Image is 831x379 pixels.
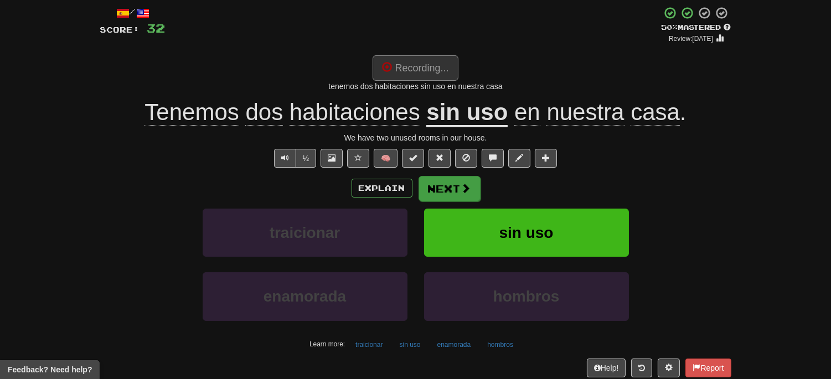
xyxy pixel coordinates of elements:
[264,288,346,305] span: enamorada
[270,224,340,241] span: traicionar
[147,21,166,35] span: 32
[546,99,624,126] span: nuestra
[100,6,166,20] div: /
[669,35,713,43] small: Review: [DATE]
[100,81,731,92] div: tenemos dos habitaciones sin uso en nuestra casa
[100,25,140,34] span: Score:
[419,176,481,201] button: Next
[394,336,427,353] button: sin uso
[514,99,540,126] span: en
[424,272,629,320] button: hombros
[481,336,519,353] button: hombros
[424,209,629,257] button: sin uso
[309,340,345,348] small: Learn more:
[431,336,477,353] button: enamorada
[245,99,283,126] span: dos
[631,99,680,126] span: casa
[352,179,412,198] button: Explain
[374,149,398,168] button: 🧠
[493,288,560,305] span: hombros
[272,149,317,168] div: Text-to-speech controls
[631,359,652,377] button: Round history (alt+y)
[455,149,477,168] button: Ignore sentence (alt+i)
[662,23,731,33] div: Mastered
[482,149,504,168] button: Discuss sentence (alt+u)
[508,99,686,126] span: .
[499,224,553,241] span: sin uso
[662,23,678,32] span: 50 %
[203,209,407,257] button: traicionar
[8,364,92,375] span: Open feedback widget
[508,149,530,168] button: Edit sentence (alt+d)
[349,336,389,353] button: traicionar
[685,359,731,377] button: Report
[274,149,296,168] button: Play sentence audio (ctl+space)
[373,55,458,81] button: Recording...
[100,132,731,143] div: We have two unused rooms in our house.
[203,272,407,320] button: enamorada
[296,149,317,168] button: ½
[587,359,626,377] button: Help!
[429,149,451,168] button: Reset to 0% Mastered (alt+r)
[426,99,508,127] u: sin uso
[535,149,557,168] button: Add to collection (alt+a)
[347,149,369,168] button: Favorite sentence (alt+f)
[402,149,424,168] button: Set this sentence to 100% Mastered (alt+m)
[290,99,420,126] span: habitaciones
[144,99,239,126] span: Tenemos
[321,149,343,168] button: Show image (alt+x)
